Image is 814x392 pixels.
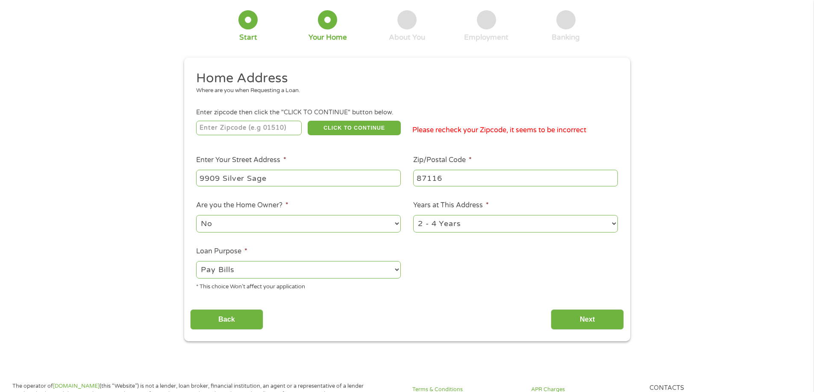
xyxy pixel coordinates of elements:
label: Are you the Home Owner? [196,201,288,210]
button: CLICK TO CONTINUE [308,121,401,135]
div: About You [389,33,425,42]
label: Zip/Postal Code [413,156,472,165]
a: [DOMAIN_NAME] [53,383,100,389]
label: Enter Your Street Address [196,156,286,165]
input: Enter Zipcode (e.g 01510) [196,121,302,135]
div: Where are you when Requesting a Loan. [196,87,611,95]
div: Banking [552,33,580,42]
h2: Home Address [196,70,611,87]
label: Loan Purpose [196,247,247,256]
p: Please recheck your Zipcode, it seems to be incorrect [412,125,586,136]
div: * This choice Won’t affect your application [196,280,401,291]
input: Back [190,309,263,330]
label: Years at This Address [413,201,489,210]
div: Your Home [309,33,347,42]
div: Start [239,33,257,42]
input: Next [551,309,624,330]
div: Enter zipcode then click the "CLICK TO CONTINUE" button below. [196,108,617,117]
div: Employment [464,33,508,42]
input: 1 Main Street [196,170,401,186]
